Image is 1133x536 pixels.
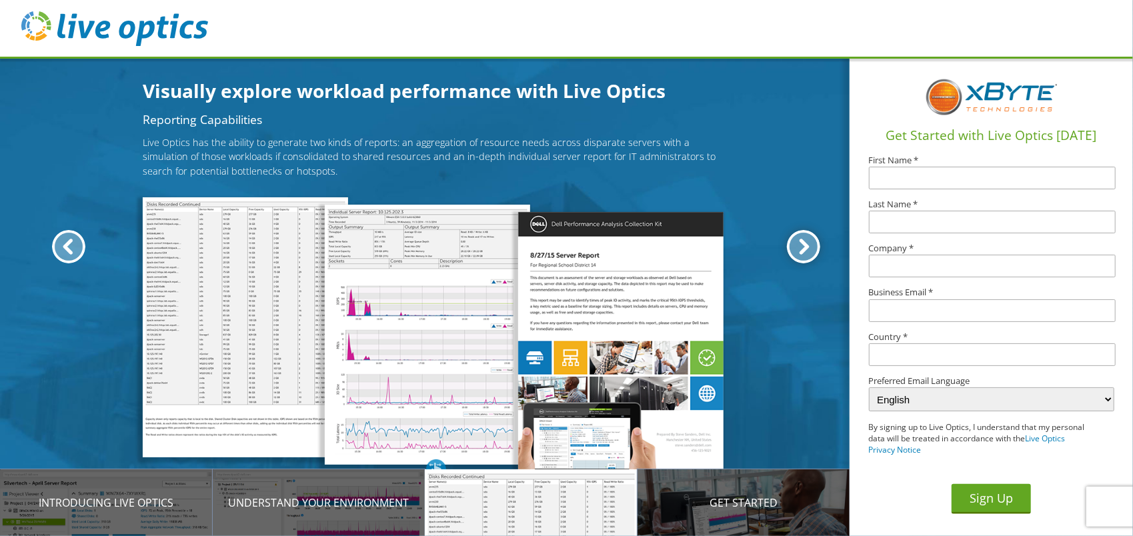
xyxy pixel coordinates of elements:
img: ViewHeaderThree [518,212,724,477]
label: Country * [869,333,1114,341]
label: Last Name * [869,200,1114,209]
p: By signing up to Live Optics, I understand that my personal data will be treated in accordance wi... [869,422,1090,455]
a: Live Optics Privacy Notice [869,433,1066,455]
label: Preferred Email Language [869,377,1114,385]
h1: Get Started with Live Optics [DATE] [855,126,1128,145]
img: ViewHeaderThree [325,205,530,465]
p: Get Started [638,495,850,511]
img: VwAAAAASUVORK5CYII= [925,70,1058,124]
button: Sign Up [952,484,1031,514]
label: Company * [869,244,1114,253]
p: Understand your environment [213,495,425,511]
h1: Visually explore workload performance with Live Optics [143,77,730,105]
h2: Reporting Capabilities [143,114,730,126]
p: Live Optics has the ability to generate two kinds of reports: an aggregation of resource needs ac... [143,135,730,179]
label: Business Email * [869,288,1114,297]
img: live_optics_svg.svg [21,11,208,46]
label: First Name * [869,156,1114,165]
img: ViewHeaderThree [143,197,348,457]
